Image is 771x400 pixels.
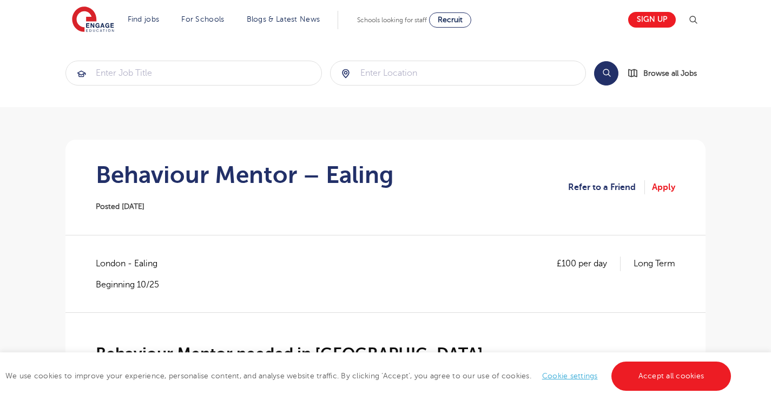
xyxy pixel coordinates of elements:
[96,202,144,211] span: Posted [DATE]
[652,180,675,194] a: Apply
[65,61,322,86] div: Submit
[247,15,320,23] a: Blogs & Latest News
[594,61,618,86] button: Search
[542,372,598,380] a: Cookie settings
[357,16,427,24] span: Schools looking for staff
[96,161,394,188] h1: Behaviour Mentor – Ealing
[66,61,321,85] input: Submit
[96,257,168,271] span: London - Ealing
[429,12,471,28] a: Recruit
[96,345,675,363] h2: Behaviour Mentor needed in [GEOGRAPHIC_DATA]
[634,257,675,271] p: Long Term
[331,61,586,85] input: Submit
[568,180,645,194] a: Refer to a Friend
[330,61,587,86] div: Submit
[438,16,463,24] span: Recruit
[128,15,160,23] a: Find jobs
[72,6,114,34] img: Engage Education
[181,15,224,23] a: For Schools
[628,12,676,28] a: Sign up
[5,372,734,380] span: We use cookies to improve your experience, personalise content, and analyse website traffic. By c...
[96,279,168,291] p: Beginning 10/25
[627,67,706,80] a: Browse all Jobs
[611,362,732,391] a: Accept all cookies
[643,67,697,80] span: Browse all Jobs
[557,257,621,271] p: £100 per day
